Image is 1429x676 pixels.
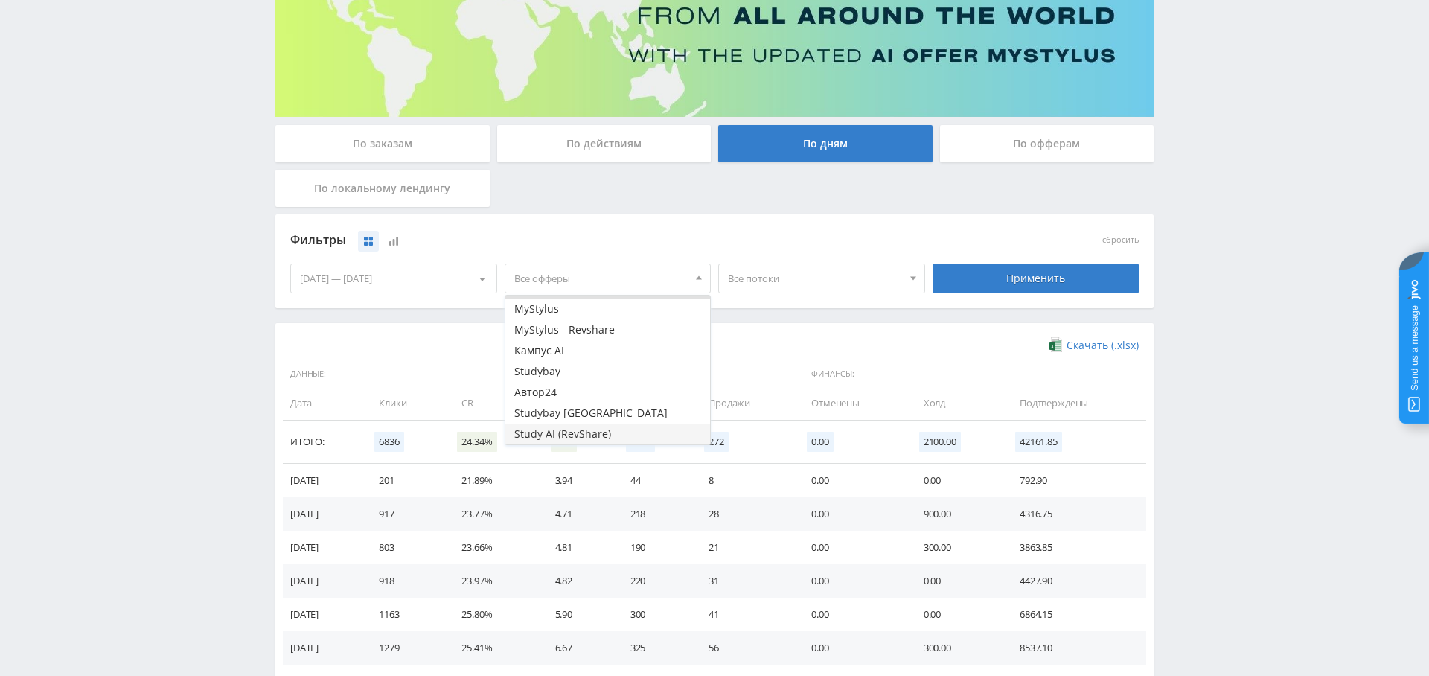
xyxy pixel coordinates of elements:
td: [DATE] [283,464,364,497]
span: Финансы: [800,362,1142,387]
td: 4.82 [540,564,616,598]
td: 23.77% [447,497,540,531]
button: Кампус AI [505,340,711,361]
td: 300 [616,598,694,631]
td: 23.97% [447,564,540,598]
div: [DATE] — [DATE] [291,264,496,293]
td: 0.00 [796,598,909,631]
td: 4427.90 [1005,564,1146,598]
td: 3.94 [540,464,616,497]
td: 56 [694,631,796,665]
td: [DATE] [283,598,364,631]
td: Клики [364,386,447,420]
td: [DATE] [283,497,364,531]
td: 0.00 [796,531,909,564]
td: 1163 [364,598,447,631]
td: 220 [616,564,694,598]
div: Применить [933,264,1139,293]
a: Скачать (.xlsx) [1049,338,1139,353]
td: 918 [364,564,447,598]
td: 3863.85 [1005,531,1146,564]
span: Все офферы [514,264,688,293]
td: 4316.75 [1005,497,1146,531]
td: 28 [694,497,796,531]
button: сбросить [1102,235,1139,245]
span: Скачать (.xlsx) [1067,339,1139,351]
td: Продажи [694,386,796,420]
td: 4.81 [540,531,616,564]
span: 2100.00 [919,432,961,452]
td: 325 [616,631,694,665]
td: 0.00 [796,497,909,531]
td: Подтверждены [1005,386,1146,420]
td: 44 [616,464,694,497]
button: MyStylus [505,299,711,319]
td: 23.66% [447,531,540,564]
td: 6864.15 [1005,598,1146,631]
div: По локальному лендингу [275,170,490,207]
td: 201 [364,464,447,497]
td: [DATE] [283,531,364,564]
td: 41 [694,598,796,631]
td: [DATE] [283,631,364,665]
td: 300.00 [909,631,1005,665]
td: Отменены [796,386,909,420]
td: 0.00 [796,564,909,598]
td: 6.67 [540,631,616,665]
button: Автор24 [505,382,711,403]
td: Итого: [283,421,364,464]
td: Дата [283,386,364,420]
span: 24.34% [457,432,496,452]
div: По дням [718,125,933,162]
span: 0.00 [807,432,833,452]
td: [DATE] [283,564,364,598]
td: 0.00 [909,598,1005,631]
td: CR [447,386,540,420]
img: xlsx [1049,337,1062,352]
span: 6836 [374,432,403,452]
td: 218 [616,497,694,531]
div: Фильтры [290,229,925,252]
div: По заказам [275,125,490,162]
td: Холд [909,386,1005,420]
button: MyStylus - Revshare [505,319,711,340]
td: 792.90 [1005,464,1146,497]
td: 4.71 [540,497,616,531]
td: 190 [616,531,694,564]
span: Данные: [283,362,612,387]
span: 272 [704,432,729,452]
td: 5.90 [540,598,616,631]
span: 42161.85 [1015,432,1062,452]
td: 1279 [364,631,447,665]
button: Study AI (RevShare) [505,424,711,444]
td: 0.00 [909,464,1005,497]
td: 0.00 [909,564,1005,598]
span: Все потоки [728,264,902,293]
td: 803 [364,531,447,564]
button: Studybay [GEOGRAPHIC_DATA] [505,403,711,424]
td: 900.00 [909,497,1005,531]
td: 0.00 [796,464,909,497]
td: 25.80% [447,598,540,631]
td: 21.89% [447,464,540,497]
div: По действиям [497,125,712,162]
button: Studybay [505,361,711,382]
div: По офферам [940,125,1154,162]
td: 300.00 [909,531,1005,564]
td: 8537.10 [1005,631,1146,665]
td: 31 [694,564,796,598]
td: 0.00 [796,631,909,665]
td: 21 [694,531,796,564]
td: 8 [694,464,796,497]
td: 917 [364,497,447,531]
td: 25.41% [447,631,540,665]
